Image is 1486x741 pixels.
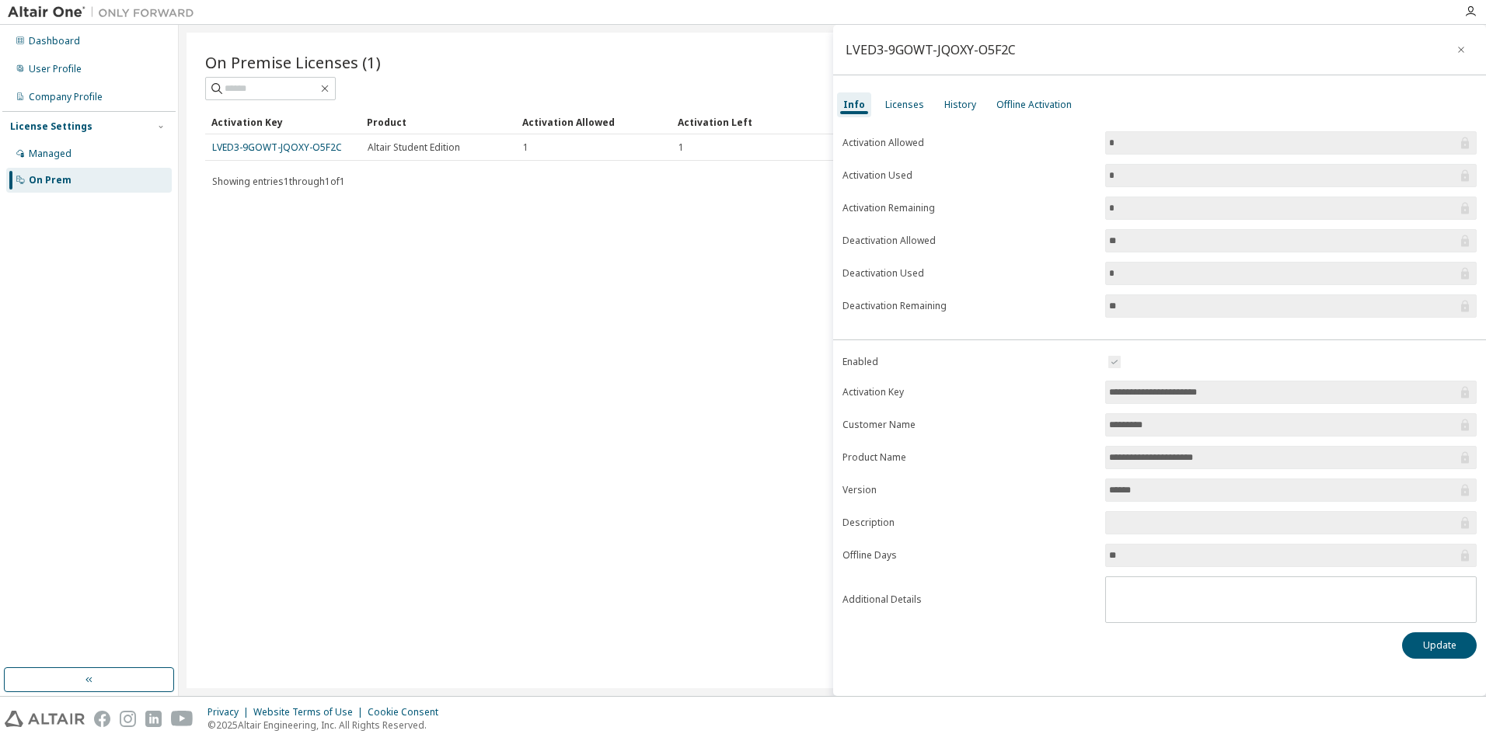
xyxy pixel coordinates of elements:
div: Activation Left [678,110,821,134]
span: Showing entries 1 through 1 of 1 [212,175,345,188]
img: facebook.svg [94,711,110,727]
div: License Settings [10,120,92,133]
label: Activation Allowed [842,137,1096,149]
img: altair_logo.svg [5,711,85,727]
div: Info [843,99,865,111]
div: User Profile [29,63,82,75]
img: linkedin.svg [145,711,162,727]
div: Dashboard [29,35,80,47]
img: instagram.svg [120,711,136,727]
label: Version [842,484,1096,496]
label: Enabled [842,356,1096,368]
label: Activation Used [842,169,1096,182]
div: Cookie Consent [368,706,448,718]
img: Altair One [8,5,202,20]
label: Deactivation Allowed [842,235,1096,247]
div: Privacy [208,706,253,718]
span: 1 [523,141,528,154]
div: Website Terms of Use [253,706,368,718]
label: Description [842,517,1096,529]
div: Activation Allowed [522,110,665,134]
label: Additional Details [842,593,1096,606]
label: Deactivation Remaining [842,300,1096,312]
span: 1 [678,141,684,154]
div: On Prem [29,174,72,186]
label: Deactivation Used [842,267,1096,280]
div: Licenses [885,99,924,111]
a: LVED3-9GOWT-JQOXY-O5F2C [212,141,342,154]
button: Update [1402,632,1477,659]
div: LVED3-9GOWT-JQOXY-O5F2C [846,43,1016,56]
label: Product Name [842,451,1096,464]
div: History [944,99,976,111]
span: On Premise Licenses (1) [205,51,381,73]
div: Activation Key [211,110,354,134]
label: Offline Days [842,549,1096,562]
div: Product [367,110,510,134]
p: © 2025 Altair Engineering, Inc. All Rights Reserved. [208,718,448,732]
span: Altair Student Edition [368,141,460,154]
label: Customer Name [842,419,1096,431]
label: Activation Key [842,386,1096,398]
div: Managed [29,148,72,160]
label: Activation Remaining [842,202,1096,214]
div: Company Profile [29,91,103,103]
div: Offline Activation [996,99,1072,111]
img: youtube.svg [171,711,194,727]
